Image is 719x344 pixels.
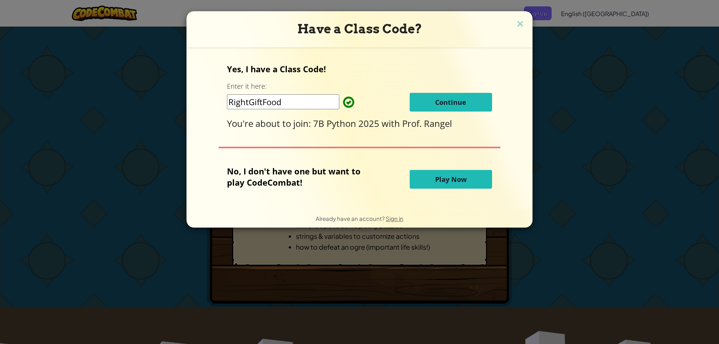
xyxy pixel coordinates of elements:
[316,215,386,222] span: Already have an account?
[227,63,492,74] p: Yes, I have a Class Code!
[402,117,452,130] span: Prof. Rangel
[515,19,525,30] img: close icon
[435,175,467,184] span: Play Now
[227,117,313,130] span: You're about to join:
[435,98,466,107] span: Continue
[382,117,402,130] span: with
[410,170,492,189] button: Play Now
[313,117,382,130] span: 7B Python 2025
[227,82,267,91] label: Enter it here:
[386,215,403,222] a: Sign in
[410,93,492,112] button: Continue
[297,21,422,36] span: Have a Class Code?
[227,165,372,188] p: No, I don't have one but want to play CodeCombat!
